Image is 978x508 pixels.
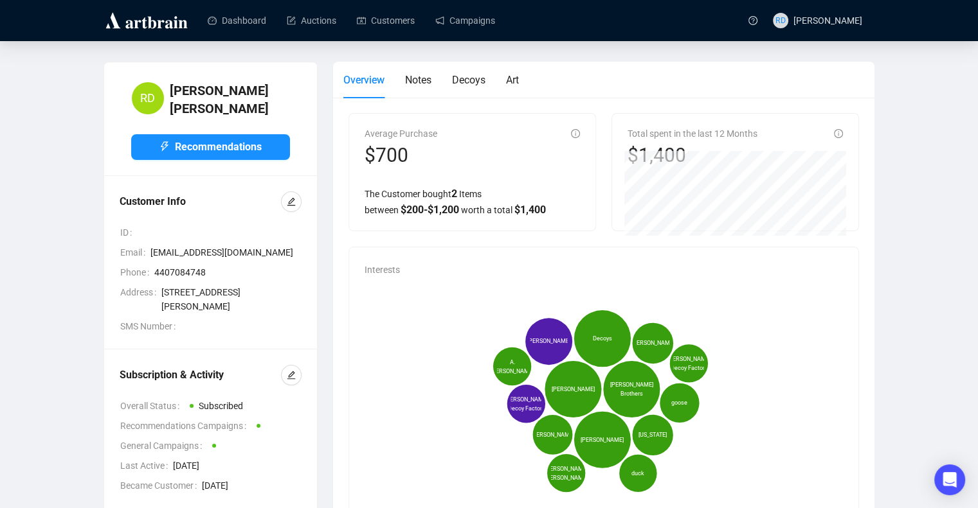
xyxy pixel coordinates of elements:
[104,10,190,31] img: logo
[628,143,757,168] div: $1,400
[435,4,495,37] a: Campaigns
[530,430,574,439] span: [PERSON_NAME]
[159,141,170,152] span: thunderbolt
[120,478,202,493] span: Became Customer
[551,385,594,394] span: [PERSON_NAME]
[671,398,687,407] span: goose
[120,265,154,279] span: Phone
[120,399,185,413] span: Overall Status
[506,74,519,86] span: Art
[120,459,173,473] span: Last Active
[504,395,547,413] span: [PERSON_NAME] Decoy Factory
[120,419,251,433] span: Recommendations Campaigns
[343,74,385,86] span: Overview
[202,478,302,493] span: [DATE]
[140,89,155,107] span: RD
[631,469,644,478] span: duck
[365,265,400,275] span: Interests
[161,285,302,313] span: [STREET_ADDRESS][PERSON_NAME]
[775,14,786,27] span: RD
[405,74,431,86] span: Notes
[667,355,710,372] span: [PERSON_NAME] Decoy Factory
[527,337,570,346] span: [PERSON_NAME]
[365,128,437,139] span: Average Purchase
[199,401,243,411] span: Subscribed
[638,430,667,439] span: [US_STATE]
[581,435,624,444] span: [PERSON_NAME]
[175,139,262,155] span: Recommendations
[452,74,485,86] span: Decoys
[287,371,296,380] span: edit
[365,143,437,168] div: $700
[451,188,457,200] span: 2
[287,4,336,37] a: Auctions
[208,4,266,37] a: Dashboard
[934,464,965,495] div: Open Intercom Messenger
[631,338,674,347] span: [PERSON_NAME]
[748,16,757,25] span: question-circle
[365,186,580,218] div: The Customer bought Items between worth a total
[609,380,654,398] span: [PERSON_NAME] Brothers
[401,204,459,216] span: $ 200 - $ 1,200
[120,245,150,259] span: Email
[545,464,588,482] span: [PERSON_NAME] [PERSON_NAME]
[120,225,137,240] span: ID
[793,15,862,26] span: [PERSON_NAME]
[150,245,302,259] span: [EMAIL_ADDRESS][DOMAIN_NAME]
[592,334,611,343] span: Decoys
[170,82,290,118] h4: [PERSON_NAME] [PERSON_NAME]
[357,4,415,37] a: Customers
[173,459,302,473] span: [DATE]
[154,265,302,279] span: 4407084748
[120,319,181,333] span: SMS Number
[120,367,281,383] div: Subscription & Activity
[514,204,546,216] span: $ 1,400
[834,129,843,138] span: info-circle
[120,194,281,209] div: Customer Info
[120,439,207,453] span: General Campaigns
[287,197,296,206] span: edit
[628,128,757,139] span: Total spent in the last 12 Months
[571,129,580,138] span: info-circle
[491,357,534,375] span: A. [PERSON_NAME]
[120,285,161,313] span: Address
[131,134,290,160] button: Recommendations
